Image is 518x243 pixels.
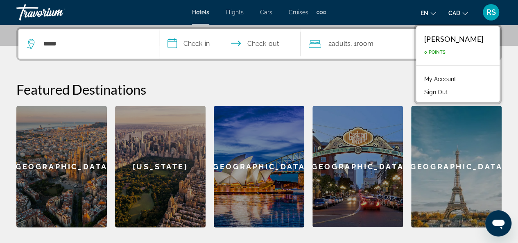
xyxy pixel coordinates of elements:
div: [GEOGRAPHIC_DATA] [214,106,304,227]
span: 2 [328,38,351,50]
div: [PERSON_NAME] [424,34,483,43]
button: Change language [421,7,436,19]
div: [GEOGRAPHIC_DATA] [312,106,403,227]
a: Hotels [192,9,209,16]
span: CAD [448,10,460,16]
div: [US_STATE] [115,106,206,227]
h2: Featured Destinations [16,81,502,98]
button: Select check in and out date [159,29,300,59]
input: Search hotel destination [43,38,147,50]
span: 0 Points [424,50,446,55]
a: Flights [226,9,244,16]
a: Travorium [16,2,98,23]
span: RS [486,8,496,16]
span: en [421,10,428,16]
div: [GEOGRAPHIC_DATA] [411,106,502,227]
span: Adults [332,40,351,48]
a: Sydney[GEOGRAPHIC_DATA] [214,106,304,227]
a: Cruises [289,9,308,16]
a: San Diego[GEOGRAPHIC_DATA] [312,106,403,227]
a: Paris[GEOGRAPHIC_DATA] [411,106,502,227]
span: , 1 [351,38,373,50]
button: Extra navigation items [317,6,326,19]
a: New York[US_STATE] [115,106,206,227]
a: Barcelona[GEOGRAPHIC_DATA] [16,106,107,227]
a: My Account [420,74,460,84]
button: Travelers: 2 adults, 0 children [301,29,433,59]
span: Room [357,40,373,48]
div: Search widget [18,29,500,59]
button: User Menu [480,4,502,21]
button: Change currency [448,7,468,19]
a: Cars [260,9,272,16]
button: Sign Out [420,87,452,98]
div: [GEOGRAPHIC_DATA] [16,106,107,227]
iframe: Button to launch messaging window [485,210,511,236]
